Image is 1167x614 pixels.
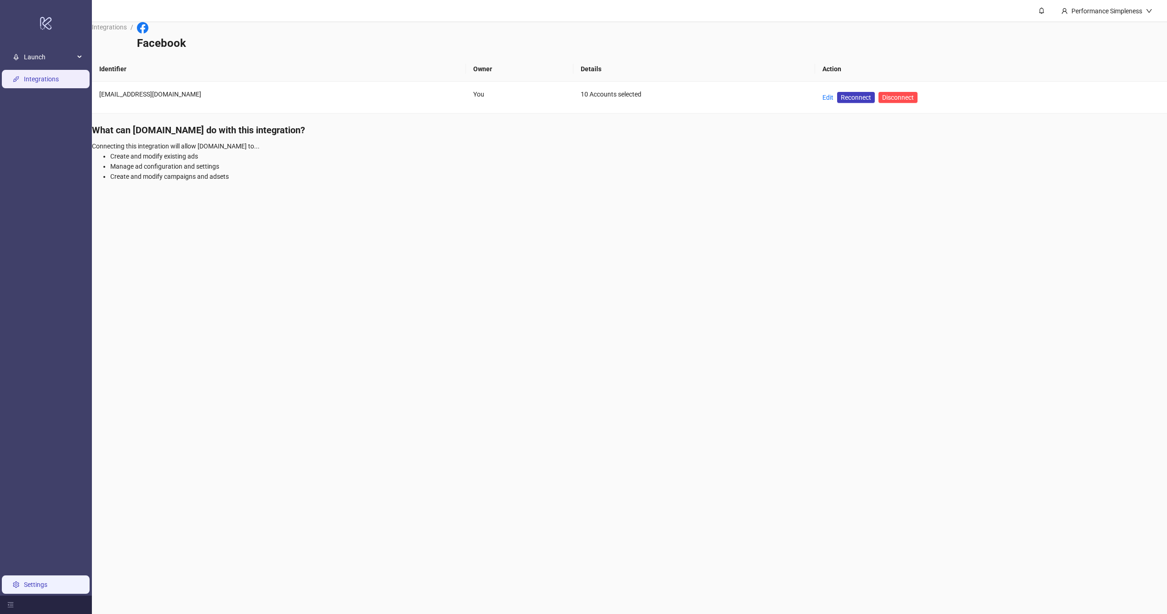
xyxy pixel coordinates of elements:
th: Owner [466,57,573,82]
div: 10 Accounts selected [581,89,808,99]
button: Disconnect [878,92,918,103]
span: Connecting this integration will allow [DOMAIN_NAME] to... [92,142,260,150]
div: [EMAIL_ADDRESS][DOMAIN_NAME] [99,89,459,99]
a: Integrations [90,22,129,32]
li: Manage ad configuration and settings [110,161,1167,171]
span: down [1146,8,1152,14]
li: Create and modify existing ads [110,151,1167,161]
th: Action [815,57,1167,82]
th: Identifier [92,57,466,82]
span: rocket [13,54,19,60]
span: Disconnect [882,94,914,101]
a: Integrations [24,75,59,83]
a: Settings [24,581,47,588]
a: Reconnect [837,92,875,103]
h4: What can [DOMAIN_NAME] do with this integration? [92,124,1167,136]
span: user [1061,8,1068,14]
li: / [130,22,133,57]
div: Performance Simpleness [1068,6,1146,16]
span: bell [1038,7,1045,14]
span: Reconnect [841,92,871,102]
span: Launch [24,48,74,66]
th: Details [573,57,815,82]
div: You [473,89,566,99]
li: Create and modify campaigns and adsets [110,171,1167,182]
a: Edit [822,94,833,101]
span: menu-fold [7,602,14,608]
h3: Facebook [137,36,186,51]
